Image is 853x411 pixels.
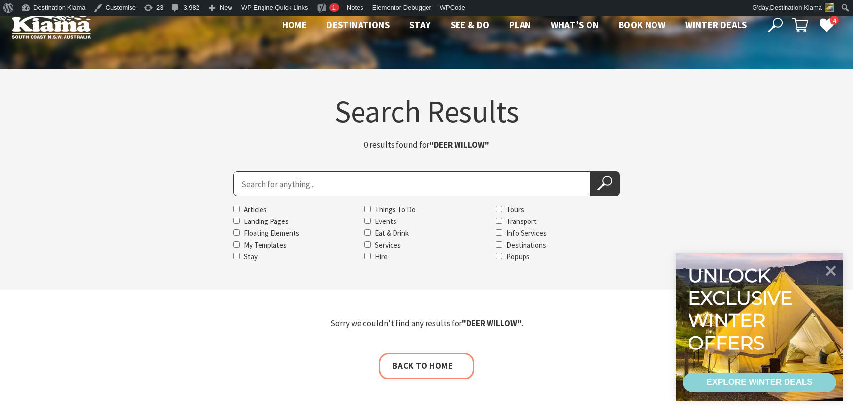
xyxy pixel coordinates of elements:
[379,353,474,379] a: Back to home
[375,252,388,261] label: Hire
[332,4,336,11] span: 1
[706,373,812,392] div: EXPLORE WINTER DEALS
[375,228,409,238] label: Eat & Drink
[244,252,258,261] label: Stay
[770,4,822,11] span: Destination Kiama
[830,16,839,25] span: 4
[551,19,599,31] span: What’s On
[244,217,289,226] label: Landing Pages
[509,19,531,31] span: Plan
[327,19,390,31] span: Destinations
[282,19,307,31] span: Home
[462,318,522,329] strong: "DEER WILLOW"
[135,96,718,126] h1: Search Results
[12,12,91,39] img: Kiama Logo
[244,205,267,214] label: Articles
[825,3,834,12] img: Untitled-design-1-150x150.jpg
[688,264,797,354] div: Unlock exclusive winter offers
[409,19,431,31] span: Stay
[375,240,401,250] label: Services
[506,217,537,226] label: Transport
[303,138,550,152] p: 0 results found for
[685,19,747,31] span: Winter Deals
[506,205,524,214] label: Tours
[233,171,590,196] input: Search for:
[375,205,416,214] label: Things To Do
[272,17,756,33] nav: Main Menu
[244,240,287,250] label: My Templates
[375,217,396,226] label: Events
[619,19,665,31] span: Book now
[135,317,718,330] p: Sorry we couldn't find any results for .
[819,17,834,32] a: 4
[429,139,489,150] strong: "DEER WILLOW"
[683,373,836,392] a: EXPLORE WINTER DEALS
[451,19,490,31] span: See & Do
[244,228,299,238] label: Floating Elements
[506,240,546,250] label: Destinations
[506,228,547,238] label: Info Services
[506,252,530,261] label: Popups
